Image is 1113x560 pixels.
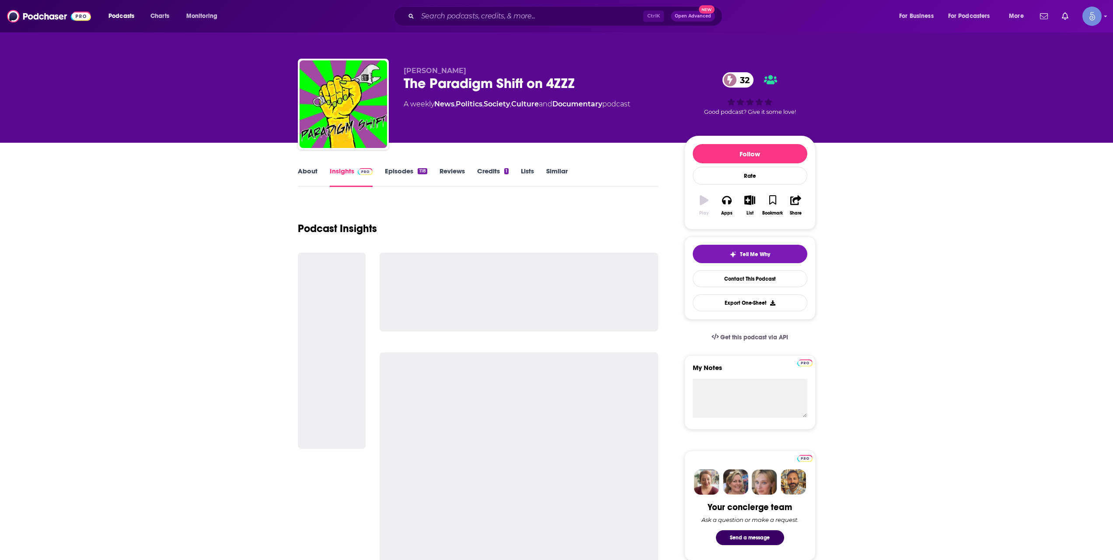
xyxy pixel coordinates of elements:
[440,167,465,187] a: Reviews
[418,9,643,23] input: Search podcasts, credits, & more...
[790,211,802,216] div: Share
[731,72,754,88] span: 32
[675,14,711,18] span: Open Advanced
[948,10,990,22] span: For Podcasters
[704,109,796,115] span: Good podcast? Give it some love!
[693,294,807,311] button: Export One-Sheet
[893,9,945,23] button: open menu
[797,358,813,366] a: Pro website
[723,469,748,495] img: Barbara Profile
[716,530,784,545] button: Send a message
[7,8,91,25] img: Podchaser - Follow, Share and Rate Podcasts
[761,190,784,221] button: Bookmark
[145,9,174,23] a: Charts
[699,5,715,14] span: New
[456,100,482,108] a: Politics
[404,67,466,75] span: [PERSON_NAME]
[1036,9,1051,24] a: Show notifications dropdown
[701,516,799,523] div: Ask a question or make a request.
[684,67,816,121] div: 32Good podcast? Give it some love!
[180,9,229,23] button: open menu
[747,211,754,216] div: List
[797,455,813,462] img: Podchaser Pro
[693,245,807,263] button: tell me why sparkleTell Me Why
[385,167,427,187] a: Episodes118
[740,251,770,258] span: Tell Me Why
[752,469,777,495] img: Jules Profile
[671,11,715,21] button: Open AdvancedNew
[298,222,377,235] h1: Podcast Insights
[150,10,169,22] span: Charts
[300,60,387,148] img: The Paradigm Shift on 4ZZZ
[1082,7,1102,26] button: Show profile menu
[510,100,511,108] span: ,
[418,168,427,174] div: 118
[694,469,719,495] img: Sydney Profile
[1082,7,1102,26] span: Logged in as Spiral5-G1
[539,100,552,108] span: and
[715,190,738,221] button: Apps
[186,10,217,22] span: Monitoring
[784,190,807,221] button: Share
[899,10,934,22] span: For Business
[738,190,761,221] button: List
[643,11,664,22] span: Ctrl K
[504,168,509,174] div: 1
[402,6,731,26] div: Search podcasts, credits, & more...
[358,168,373,175] img: Podchaser Pro
[942,9,1003,23] button: open menu
[720,334,788,341] span: Get this podcast via API
[1009,10,1024,22] span: More
[521,167,534,187] a: Lists
[729,251,736,258] img: tell me why sparkle
[330,167,373,187] a: InsightsPodchaser Pro
[693,144,807,163] button: Follow
[721,211,733,216] div: Apps
[1058,9,1072,24] a: Show notifications dropdown
[102,9,146,23] button: open menu
[722,72,754,88] a: 32
[797,359,813,366] img: Podchaser Pro
[552,100,602,108] a: Documentary
[1003,9,1035,23] button: open menu
[708,502,792,513] div: Your concierge team
[511,100,539,108] a: Culture
[454,100,456,108] span: ,
[693,190,715,221] button: Play
[434,100,454,108] a: News
[484,100,510,108] a: Society
[404,99,630,109] div: A weekly podcast
[482,100,484,108] span: ,
[705,327,795,348] a: Get this podcast via API
[1082,7,1102,26] img: User Profile
[477,167,509,187] a: Credits1
[108,10,134,22] span: Podcasts
[693,270,807,287] a: Contact This Podcast
[693,167,807,185] div: Rate
[762,211,783,216] div: Bookmark
[699,211,708,216] div: Play
[298,167,318,187] a: About
[797,454,813,462] a: Pro website
[693,363,807,379] label: My Notes
[781,469,806,495] img: Jon Profile
[546,167,568,187] a: Similar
